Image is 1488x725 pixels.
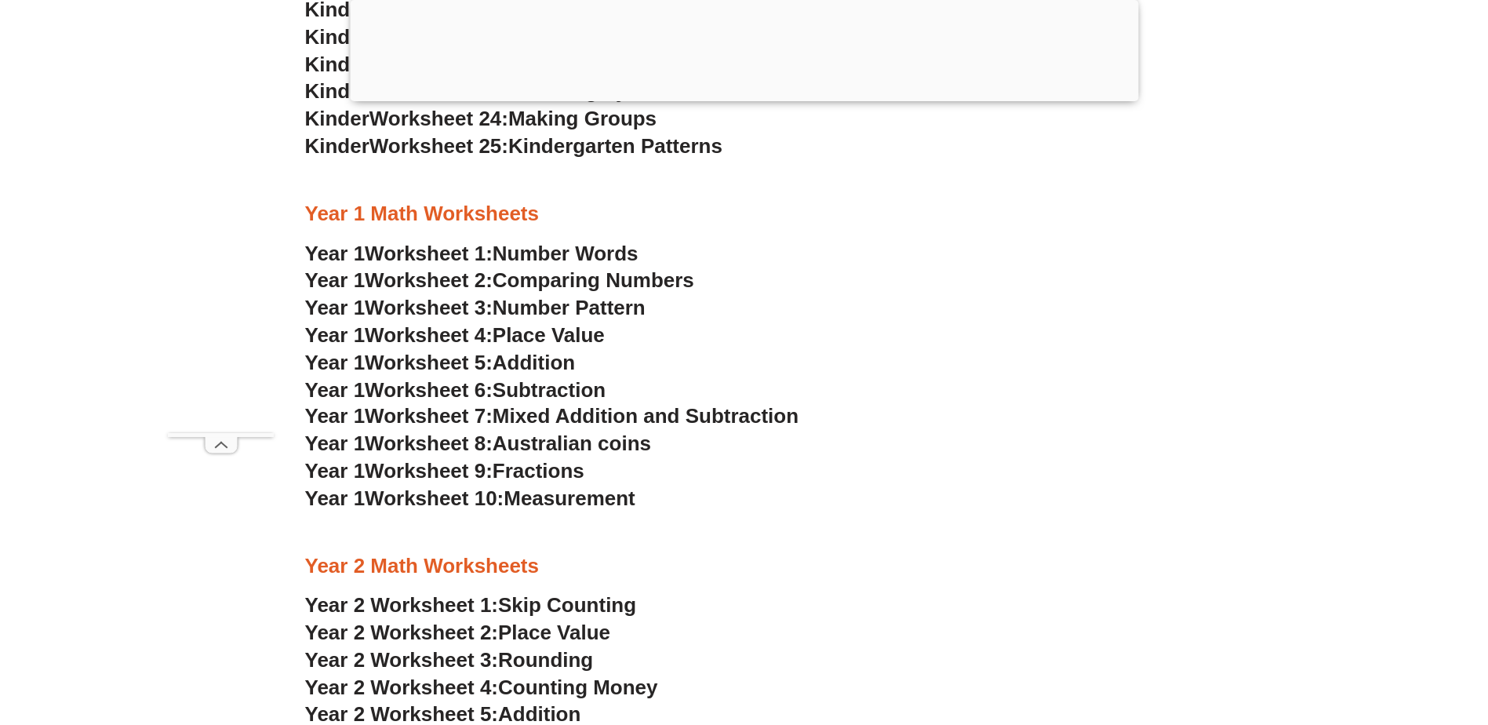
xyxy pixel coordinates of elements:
[305,268,694,292] a: Year 1Worksheet 2:Comparing Numbers
[493,404,799,428] span: Mixed Addition and Subtraction
[508,107,657,130] span: Making Groups
[365,432,493,455] span: Worksheet 8:
[365,351,493,374] span: Worksheet 5:
[305,107,369,130] span: Kinder
[493,268,694,292] span: Comparing Numbers
[305,134,369,158] span: Kinder
[305,676,658,699] a: Year 2 Worksheet 4:Counting Money
[498,676,658,699] span: Counting Money
[168,36,274,433] iframe: Advertisement
[365,404,493,428] span: Worksheet 7:
[305,432,651,455] a: Year 1Worksheet 8:Australian coins
[305,351,576,374] a: Year 1Worksheet 5:Addition
[493,378,606,402] span: Subtraction
[305,323,605,347] a: Year 1Worksheet 4:Place Value
[365,323,493,347] span: Worksheet 4:
[365,486,504,510] span: Worksheet 10:
[365,378,493,402] span: Worksheet 6:
[305,296,646,319] a: Year 1Worksheet 3:Number Pattern
[305,242,638,265] a: Year 1Worksheet 1:Number Words
[1227,548,1488,725] iframe: Chat Widget
[305,621,611,644] a: Year 2 Worksheet 2:Place Value
[493,351,575,374] span: Addition
[305,648,594,672] a: Year 2 Worksheet 3:Rounding
[493,323,605,347] span: Place Value
[493,459,584,483] span: Fractions
[365,242,493,265] span: Worksheet 1:
[305,25,369,49] span: Kinder
[305,593,637,617] a: Year 2 Worksheet 1:Skip Counting
[305,459,584,483] a: Year 1Worksheet 9:Fractions
[305,486,635,510] a: Year 1Worksheet 10:Measurement
[493,296,646,319] span: Number Pattern
[305,621,499,644] span: Year 2 Worksheet 2:
[498,648,593,672] span: Rounding
[305,676,499,699] span: Year 2 Worksheet 4:
[305,378,606,402] a: Year 1Worksheet 6:Subtraction
[305,553,1184,580] h3: Year 2 Math Worksheets
[508,134,722,158] span: Kindergarten Patterns
[305,593,499,617] span: Year 2 Worksheet 1:
[365,268,493,292] span: Worksheet 2:
[305,201,1184,228] h3: Year 1 Math Worksheets
[493,242,638,265] span: Number Words
[365,296,493,319] span: Worksheet 3:
[369,107,508,130] span: Worksheet 24:
[305,648,499,672] span: Year 2 Worksheet 3:
[305,79,369,103] span: Kinder
[504,486,635,510] span: Measurement
[305,404,799,428] a: Year 1Worksheet 7:Mixed Addition and Subtraction
[369,134,508,158] span: Worksheet 25:
[498,593,636,617] span: Skip Counting
[498,621,610,644] span: Place Value
[493,432,651,455] span: Australian coins
[365,459,493,483] span: Worksheet 9:
[305,53,369,76] span: Kinder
